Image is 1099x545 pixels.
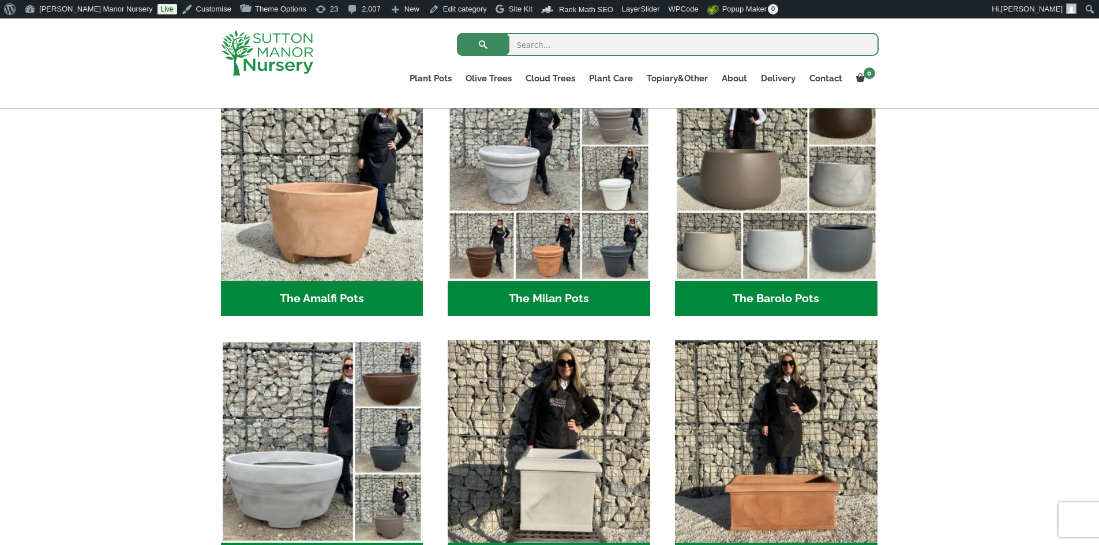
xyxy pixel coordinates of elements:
a: Olive Trees [459,70,519,87]
img: The Como Rectangle 90 (Colours) [675,340,877,543]
a: About [715,70,754,87]
a: 0 [849,70,879,87]
a: Delivery [754,70,802,87]
a: Visit product category The Amalfi Pots [221,78,423,316]
span: [PERSON_NAME] [1001,5,1063,13]
span: Site Kit [509,5,532,13]
img: The Capri Pots [221,340,423,543]
img: logo [221,30,313,76]
a: Visit product category The Milan Pots [448,78,650,316]
h2: The Amalfi Pots [221,281,423,317]
a: Topiary&Other [640,70,715,87]
h2: The Milan Pots [448,281,650,317]
span: 0 [864,67,875,79]
a: Visit product category The Barolo Pots [675,78,877,316]
img: The Milan Pots [448,78,650,281]
a: Live [157,4,177,14]
a: Cloud Trees [519,70,582,87]
span: Rank Math SEO [559,5,613,14]
a: Contact [802,70,849,87]
img: The Amalfi Pots [221,78,423,281]
a: Plant Care [582,70,640,87]
span: 0 [768,4,778,14]
img: The Como Cube Pots 45 (All Colours) [448,340,650,543]
a: Plant Pots [403,70,459,87]
img: The Barolo Pots [675,78,877,281]
input: Search... [457,33,879,56]
h2: The Barolo Pots [675,281,877,317]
